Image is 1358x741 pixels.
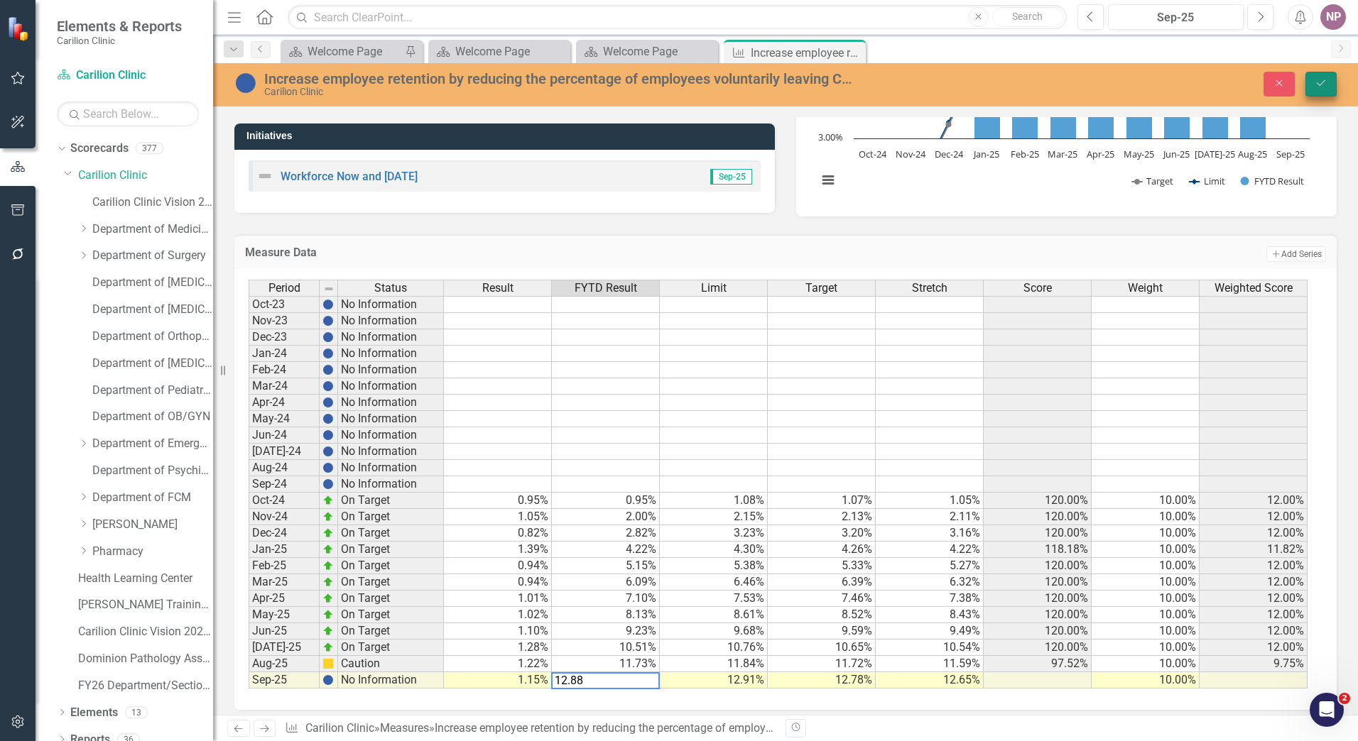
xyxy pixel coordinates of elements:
[92,517,213,533] a: [PERSON_NAME]
[305,721,374,735] a: Carilion Clinic
[322,609,334,620] img: zOikAAAAAElFTkSuQmCC
[338,411,444,427] td: No Information
[245,246,834,259] h3: Measure Data
[552,607,660,623] td: 8.13%
[444,542,552,558] td: 1.39%
[70,705,118,721] a: Elements
[552,525,660,542] td: 2.82%
[249,591,320,607] td: Apr-25
[92,194,213,211] a: Carilion Clinic Vision 2025 Scorecard
[1200,656,1308,672] td: 9.75%
[284,43,401,60] a: Welcome Page
[249,378,320,395] td: Mar-24
[482,282,514,295] span: Result
[92,302,213,318] a: Department of [MEDICAL_DATA] Test
[768,509,876,525] td: 2.13%
[984,623,1092,640] td: 120.00%
[338,607,444,623] td: On Target
[876,591,984,607] td: 7.38%
[1276,148,1305,160] text: Sep-25
[552,640,660,656] td: 10.51%
[1108,4,1244,30] button: Sep-25
[374,282,407,295] span: Status
[1162,148,1190,160] text: Jun-25
[946,122,952,128] path: Dec-24, 3.195. Target.
[380,721,429,735] a: Measures
[876,493,984,509] td: 1.05%
[818,131,843,143] text: 3.00%
[768,672,876,688] td: 12.78%
[768,607,876,623] td: 8.52%
[78,678,213,694] a: FY26 Department/Section Example Scorecard
[249,296,320,313] td: Oct-23
[338,623,444,640] td: On Target
[92,248,213,264] a: Department of Surgery
[876,640,984,656] td: 10.54%
[249,623,320,640] td: Jun-25
[70,141,129,157] a: Scorecards
[249,542,320,558] td: Jan-25
[308,43,401,60] div: Welcome Page
[444,672,552,688] td: 1.15%
[575,282,637,295] span: FYTD Result
[751,44,862,62] div: Increase employee retention by reducing the percentage of employees voluntarily leaving Carilion ...
[768,623,876,640] td: 9.59%
[1092,591,1200,607] td: 10.00%
[660,493,768,509] td: 1.08%
[57,101,199,126] input: Search Below...
[435,721,1113,735] div: Increase employee retention by reducing the percentage of employees voluntarily leaving Carilion ...
[338,378,444,395] td: No Information
[1200,591,1308,607] td: 12.00%
[322,625,334,637] img: zOikAAAAAElFTkSuQmCC
[249,346,320,362] td: Jan-24
[249,640,320,656] td: [DATE]-25
[984,607,1092,623] td: 120.00%
[710,169,752,185] span: Sep-25
[876,672,984,688] td: 12.65%
[322,348,334,359] img: BgCOk07PiH71IgAAAABJRU5ErkJggg==
[660,558,768,574] td: 5.38%
[1092,672,1200,688] td: 10.00%
[768,558,876,574] td: 5.33%
[660,525,768,542] td: 3.23%
[249,558,320,574] td: Feb-25
[322,576,334,588] img: zOikAAAAAElFTkSuQmCC
[249,672,320,688] td: Sep-25
[92,383,213,399] a: Department of Pediatrics
[249,460,320,476] td: Aug-24
[92,463,213,479] a: Department of Psychiatry
[338,558,444,574] td: On Target
[264,71,852,87] div: Increase employee retention by reducing the percentage of employees voluntarily leaving Carilion ...
[338,444,444,460] td: No Information
[92,356,213,372] a: Department of [MEDICAL_DATA]
[338,346,444,362] td: No Information
[984,574,1092,591] td: 120.00%
[444,623,552,640] td: 1.10%
[57,35,182,46] small: Carilion Clinic
[92,544,213,560] a: Pharmacy
[264,87,852,97] div: Carilion Clinic
[1200,542,1308,558] td: 11.82%
[249,427,320,444] td: Jun-24
[57,18,182,35] span: Elements & Reports
[552,574,660,591] td: 6.09%
[818,170,838,190] button: View chart menu, Chart
[660,591,768,607] td: 7.53%
[444,558,552,574] td: 0.94%
[338,313,444,329] td: No Information
[57,67,199,84] a: Carilion Clinic
[984,509,1092,525] td: 120.00%
[444,591,552,607] td: 1.01%
[249,444,320,460] td: [DATE]-24
[768,493,876,509] td: 1.07%
[322,674,334,686] img: BgCOk07PiH71IgAAAABJRU5ErkJggg==
[972,148,999,160] text: Jan-25
[1200,509,1308,525] td: 12.00%
[78,597,213,613] a: [PERSON_NAME] Training Scorecard 8/23
[288,5,1067,30] input: Search ClearPoint...
[125,706,148,718] div: 13
[805,282,837,295] span: Target
[322,560,334,571] img: zOikAAAAAElFTkSuQmCC
[552,509,660,525] td: 2.00%
[1087,148,1114,160] text: Apr-25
